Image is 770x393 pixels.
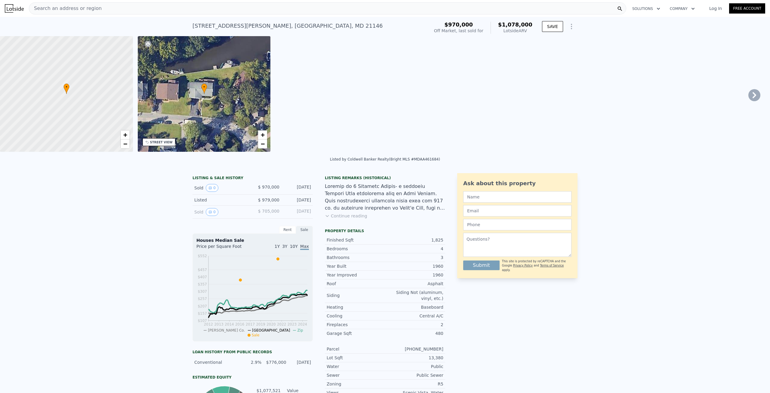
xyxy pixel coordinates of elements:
[275,36,408,152] img: Sale: 151553863 Parcel: 35801348
[266,322,276,326] tspan: 2020
[192,176,313,182] div: LISTING & SALE HISTORY
[327,313,385,319] div: Cooling
[434,28,483,34] div: Off Market, last sold for
[296,226,313,234] div: Sale
[258,130,267,139] a: Zoom in
[284,184,311,192] div: [DATE]
[198,254,207,258] tspan: $552
[277,322,286,326] tspan: 2022
[385,363,443,370] div: Public
[498,28,532,34] div: Lotside ARV
[252,328,290,332] span: [GEOGRAPHIC_DATA]
[325,183,445,212] div: Loremip do 6 Sitametc Adipis- e seddoeiu Tempori Utla etdolorema aliq en Admi Veniam. Quis nostru...
[198,268,207,272] tspan: $457
[385,272,443,278] div: 1960
[385,281,443,287] div: Asphalt
[300,244,309,250] span: Max
[192,22,383,30] div: [STREET_ADDRESS][PERSON_NAME] , [GEOGRAPHIC_DATA] , MD 21146
[385,322,443,328] div: 2
[206,208,218,216] button: View historical data
[385,346,443,352] div: [PHONE_NUMBER]
[327,304,385,310] div: Heating
[201,84,207,90] span: •
[463,219,571,230] input: Phone
[288,322,297,326] tspan: 2023
[413,36,546,152] img: Sale: 151553863 Parcel: 35801348
[192,375,313,380] div: Estimated Equity
[206,184,218,192] button: View historical data
[121,139,130,148] a: Zoom out
[627,3,665,14] button: Solutions
[385,246,443,252] div: 4
[150,140,173,145] div: STREET VIEW
[542,21,563,32] button: SAVE
[463,179,571,188] div: Ask about this property
[327,272,385,278] div: Year Improved
[198,311,207,316] tspan: $157
[665,3,700,14] button: Company
[123,140,127,148] span: −
[327,246,385,252] div: Bedrooms
[198,304,207,308] tspan: $207
[194,184,248,192] div: Sold
[327,355,385,361] div: Lot Sqft
[63,84,69,90] span: •
[198,297,207,301] tspan: $257
[198,289,207,294] tspan: $307
[385,289,443,301] div: Siding Not (aluminum, vinyl, etc.)
[325,176,445,180] div: Listing Remarks (Historical)
[240,359,261,365] div: 2.9%
[265,359,286,365] div: $776,000
[298,322,307,326] tspan: 2024
[385,254,443,260] div: 3
[463,205,571,217] input: Email
[196,243,253,253] div: Price per Square Foot
[194,197,248,203] div: Listed
[121,130,130,139] a: Zoom in
[325,229,445,233] div: Property details
[385,372,443,378] div: Public Sewer
[225,322,234,326] tspan: 2014
[445,21,473,28] span: $970,000
[284,208,311,216] div: [DATE]
[327,292,385,298] div: Siding
[192,350,313,354] div: Loan history from public records
[565,20,577,33] button: Show Options
[204,322,213,326] tspan: 2012
[385,304,443,310] div: Baseboard
[258,185,279,189] span: $ 970,000
[261,131,265,139] span: +
[201,83,207,94] div: •
[123,131,127,139] span: +
[540,264,564,267] a: Terms of Service
[330,157,440,161] div: Listed by Coldwell Banker Realty (Bright MLS #MDAA461684)
[502,259,571,272] div: This site is protected by reCAPTCHA and the Google and apply.
[198,319,207,323] tspan: $107
[385,237,443,243] div: 1,825
[702,5,729,11] a: Log In
[325,213,367,219] button: Continue reading
[327,381,385,387] div: Zoning
[279,226,296,234] div: Rent
[327,263,385,269] div: Year Built
[327,330,385,336] div: Garage Sqft
[327,363,385,370] div: Water
[327,254,385,260] div: Bathrooms
[261,140,265,148] span: −
[235,322,245,326] tspan: 2016
[729,3,765,14] a: Free Account
[194,359,237,365] div: Conventional
[385,263,443,269] div: 1960
[258,198,279,202] span: $ 979,000
[498,21,532,28] span: $1,078,000
[385,330,443,336] div: 480
[258,139,267,148] a: Zoom out
[214,322,223,326] tspan: 2013
[297,328,303,332] span: Zip
[246,322,255,326] tspan: 2017
[252,333,260,337] span: Sale
[327,372,385,378] div: Sewer
[327,281,385,287] div: Roof
[5,4,24,13] img: Lotside
[256,322,265,326] tspan: 2019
